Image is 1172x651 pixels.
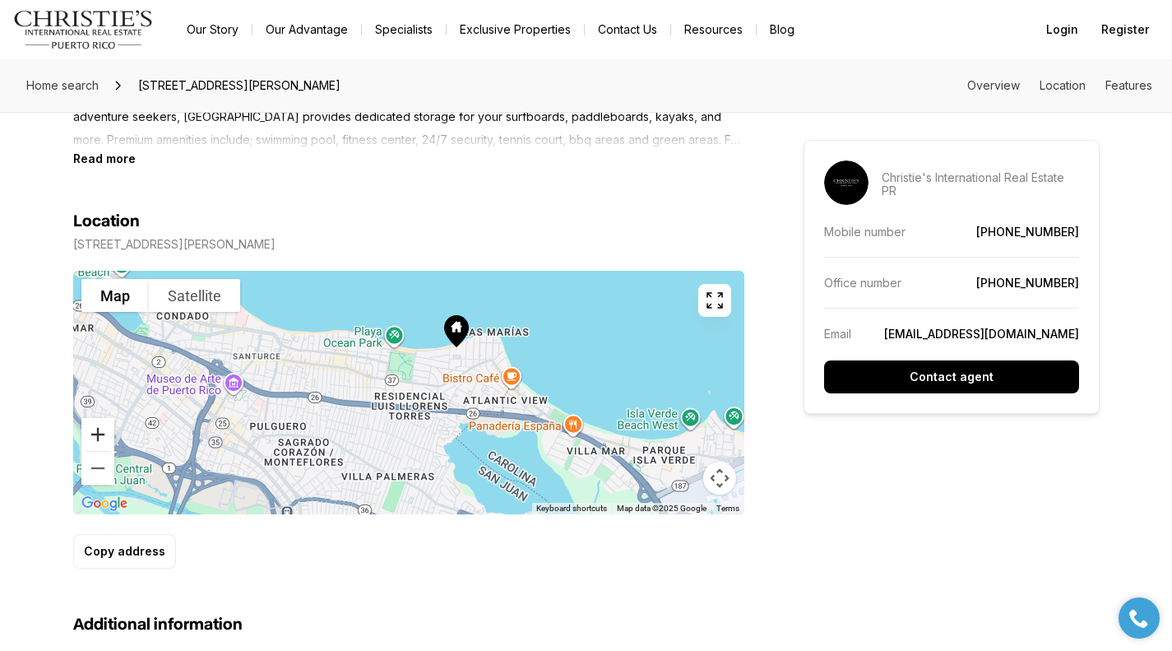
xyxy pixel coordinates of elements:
[77,493,132,514] img: Google
[84,545,165,558] p: Copy address
[536,503,607,514] button: Keyboard shortcuts
[716,504,739,513] a: Terms
[824,360,1079,393] button: Contact agent
[73,615,744,635] h3: Additional information
[149,279,240,312] button: Show satellite imagery
[617,504,706,513] span: Map data ©2025 Google
[132,72,347,99] span: [STREET_ADDRESS][PERSON_NAME]
[447,18,584,41] a: Exclusive Properties
[362,18,446,41] a: Specialists
[585,18,670,41] button: Contact Us
[976,276,1079,290] a: [PHONE_NUMBER]
[824,225,906,239] p: Mobile number
[910,370,994,384] p: Contact agent
[252,18,361,41] a: Our Advantage
[174,18,252,41] a: Our Story
[882,171,1079,198] p: Christie's International Real Estate PR
[73,534,176,569] button: Copy address
[884,327,1079,341] a: [EMAIL_ADDRESS][DOMAIN_NAME]
[77,493,132,514] a: Open this area in Google Maps (opens a new window)
[824,327,851,341] p: Email
[20,72,105,99] a: Home search
[81,418,114,451] button: Zoom in
[1046,23,1078,36] span: Login
[26,78,99,92] span: Home search
[81,452,114,485] button: Zoom out
[1105,78,1152,92] a: Skip to: Features
[671,18,756,41] a: Resources
[81,279,149,312] button: Show street map
[1091,13,1159,46] button: Register
[73,151,136,165] button: Read more
[967,79,1152,92] nav: Page section menu
[703,462,736,495] button: Map camera controls
[1101,23,1149,36] span: Register
[967,78,1020,92] a: Skip to: Overview
[13,10,154,49] img: logo
[1040,78,1086,92] a: Skip to: Location
[1036,13,1088,46] button: Login
[824,276,901,290] p: Office number
[73,238,276,251] p: [STREET_ADDRESS][PERSON_NAME]
[757,18,808,41] a: Blog
[73,212,140,231] h4: Location
[976,225,1079,239] a: [PHONE_NUMBER]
